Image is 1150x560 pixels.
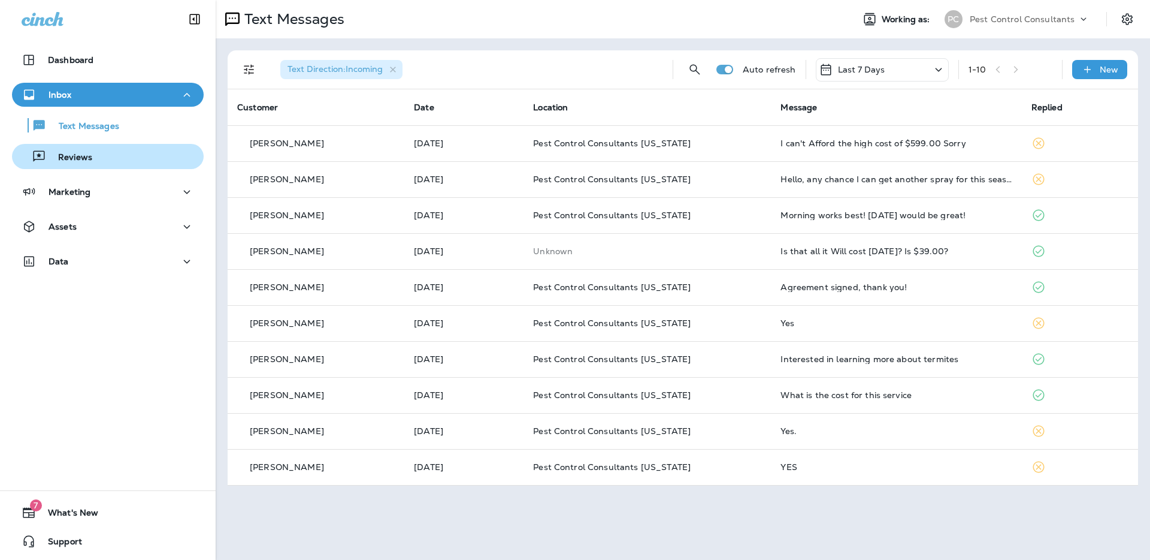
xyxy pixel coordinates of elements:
button: 7What's New [12,501,204,525]
div: Hello, any chance I can get another spray for this season set up? [780,174,1012,184]
p: Text Messages [47,121,119,133]
p: Marketing [49,187,90,197]
p: [PERSON_NAME] [250,282,324,292]
p: [PERSON_NAME] [250,246,324,256]
p: [PERSON_NAME] [250,354,324,364]
button: Dashboard [12,48,204,72]
div: Yes [780,318,1012,328]
p: [PERSON_NAME] [250,318,324,328]
p: Aug 25, 2025 04:38 PM [414,246,514,256]
div: Is that all it Will cost on Friday? Is $39.00? [780,246,1012,256]
p: [PERSON_NAME] [250,462,324,472]
span: Pest Control Consultants [US_STATE] [533,390,691,401]
div: Yes. [780,426,1012,436]
p: [PERSON_NAME] [250,174,324,184]
p: [PERSON_NAME] [250,139,324,148]
p: Dashboard [48,55,93,65]
button: Text Messages [12,113,204,138]
div: Text Direction:Incoming [280,60,402,79]
div: Agreement signed, thank you! [780,282,1012,292]
button: Collapse Sidebar [178,7,211,31]
div: Morning works best! This Friday would be great! [780,210,1012,220]
p: [PERSON_NAME] [250,426,324,436]
p: Reviews [46,152,92,164]
button: Assets [12,215,204,239]
span: Working as: [882,14,933,25]
div: PC [945,10,963,28]
span: Pest Control Consultants [US_STATE] [533,354,691,365]
p: Auto refresh [743,65,796,74]
p: New [1100,65,1118,74]
p: Aug 22, 2025 03:22 PM [414,390,514,400]
div: 1 - 10 [969,65,986,74]
span: Pest Control Consultants [US_STATE] [533,318,691,329]
button: Marketing [12,180,204,204]
span: Pest Control Consultants [US_STATE] [533,282,691,293]
button: Reviews [12,144,204,169]
span: Pest Control Consultants [US_STATE] [533,210,691,221]
p: Aug 25, 2025 08:01 AM [414,318,514,328]
p: Aug 26, 2025 08:17 AM [414,210,514,220]
div: What is the cost for this service [780,390,1012,400]
p: This customer does not have a last location and the phone number they messaged is not assigned to... [533,246,761,256]
span: 7 [30,499,42,511]
p: Aug 25, 2025 11:11 AM [414,282,514,292]
span: Date [414,102,434,113]
p: Text Messages [240,10,344,28]
span: Pest Control Consultants [US_STATE] [533,174,691,185]
button: Data [12,249,204,273]
span: Pest Control Consultants [US_STATE] [533,426,691,436]
button: Inbox [12,83,204,107]
span: Message [780,102,817,113]
p: Aug 22, 2025 11:49 AM [414,426,514,436]
button: Settings [1116,8,1138,30]
button: Search Messages [683,58,707,82]
span: What's New [36,508,98,522]
span: Customer [237,102,278,113]
div: Interested in learning more about termites [780,354,1012,364]
span: Pest Control Consultants [US_STATE] [533,462,691,472]
div: YES [780,462,1012,472]
p: [PERSON_NAME] [250,210,324,220]
span: Location [533,102,568,113]
p: Pest Control Consultants [970,14,1075,24]
div: I can't Afford the high cost of $599.00 Sorry [780,139,1012,148]
p: Aug 22, 2025 05:40 PM [414,354,514,364]
p: Data [49,257,69,266]
button: Support [12,529,204,553]
p: Last 7 Days [838,65,885,74]
p: Aug 26, 2025 01:10 PM [414,174,514,184]
span: Pest Control Consultants [US_STATE] [533,138,691,149]
p: Assets [49,222,77,231]
span: Replied [1031,102,1063,113]
p: [PERSON_NAME] [250,390,324,400]
p: Aug 21, 2025 04:37 PM [414,462,514,472]
p: Aug 26, 2025 04:24 PM [414,139,514,148]
button: Filters [237,58,261,82]
p: Inbox [49,90,71,100]
span: Support [36,537,82,551]
span: Text Direction : Incoming [287,64,383,74]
